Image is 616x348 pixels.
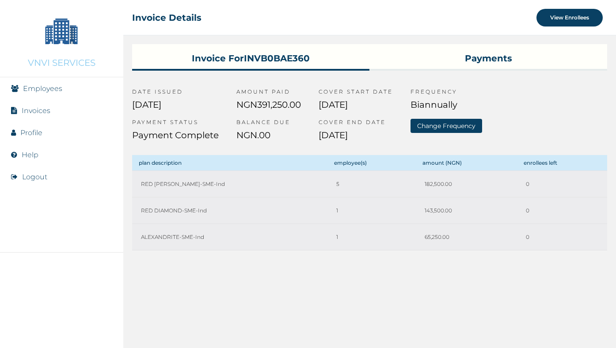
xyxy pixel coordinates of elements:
[132,130,219,149] p: Payment Complete
[39,9,84,53] img: Company
[319,119,393,130] p: COVER END DATE
[236,88,301,99] p: AMOUNT PAID
[416,197,517,224] td: 143,500.00
[22,173,47,181] button: Logout
[20,129,42,137] a: Profile
[132,44,370,69] h3: Invoice for INVB0BAE360
[9,326,114,339] img: RelianceHMO's Logo
[132,99,219,119] p: [DATE]
[416,171,517,197] td: 182,500.00
[327,197,416,224] td: 1
[132,12,202,23] h2: Invoice Details
[319,130,393,149] p: [DATE]
[319,99,393,119] p: [DATE]
[132,197,327,224] td: RED DIAMOND-SME-Ind
[22,151,38,159] a: Help
[132,155,327,171] th: plan description
[236,119,301,130] p: BALANCE DUE
[536,9,603,26] button: View Enrollees
[369,44,607,71] button: Payments
[416,224,517,250] td: 65,250.00
[28,57,95,68] p: VNVI SERVICES
[132,224,327,250] td: ALEXANDRITE-SME-Ind
[327,224,416,250] td: 1
[411,88,482,99] p: FREQUENCY
[411,119,482,133] button: Change Frequency
[517,224,607,250] td: 0
[517,197,607,224] td: 0
[236,99,301,119] p: NGN 391,250.00
[327,155,416,171] th: employee(s)
[369,44,607,69] h3: Payments
[132,171,327,197] td: RED [PERSON_NAME]-SME-Ind
[517,155,607,171] th: enrollees left
[22,106,50,115] a: Invoices
[132,119,219,130] p: PAYMENT STATUS
[23,84,62,93] a: Employees
[416,155,517,171] th: amount (NGN)
[327,171,416,197] td: 5
[319,88,393,99] p: COVER START DATE
[132,44,370,71] button: Invoice forINVB0BAE360
[517,171,607,197] td: 0
[411,99,482,119] p: Biannually
[132,88,219,99] p: DATE ISSUED
[236,130,301,149] p: NGN .00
